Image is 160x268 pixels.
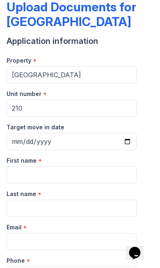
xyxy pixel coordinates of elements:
label: Phone [7,257,25,265]
div: Application information [7,35,153,47]
label: First name [7,157,37,165]
label: Last name [7,190,36,198]
label: Unit number [7,90,42,98]
iframe: chat widget [126,235,152,260]
label: Email [7,223,22,231]
label: Target move in date [7,123,64,131]
label: Property [7,57,31,65]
